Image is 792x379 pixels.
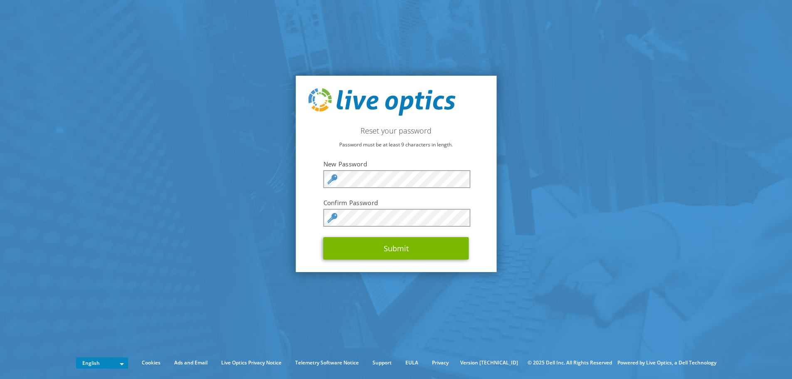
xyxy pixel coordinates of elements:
[323,198,469,207] label: Confirm Password
[168,358,214,367] a: Ads and Email
[366,358,398,367] a: Support
[523,358,616,367] li: © 2025 Dell Inc. All Rights Reserved
[308,140,484,149] p: Password must be at least 9 characters in length.
[215,358,288,367] a: Live Optics Privacy Notice
[617,358,716,367] li: Powered by Live Optics, a Dell Technology
[456,358,522,367] li: Version [TECHNICAL_ID]
[323,160,469,168] label: New Password
[323,237,469,260] button: Submit
[289,358,365,367] a: Telemetry Software Notice
[308,88,455,116] img: live_optics_svg.svg
[136,358,167,367] a: Cookies
[399,358,424,367] a: EULA
[308,126,484,135] h2: Reset your password
[426,358,455,367] a: Privacy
